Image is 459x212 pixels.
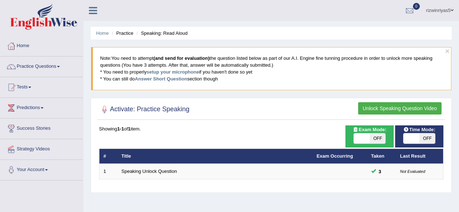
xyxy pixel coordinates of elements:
[147,69,199,75] a: setup your microphone
[413,3,420,10] span: 0
[0,98,83,116] a: Predictions
[370,133,386,144] span: OFF
[100,55,111,61] span: Note:
[135,76,187,82] a: Answer Short Question
[0,160,83,178] a: Your Account
[401,126,438,133] span: Time Mode:
[99,125,443,132] div: Showing of item.
[400,169,425,174] small: Not Evaluated
[376,168,384,175] span: You cannot take this question anymore
[419,133,435,144] span: OFF
[358,102,442,115] button: Unlock Speaking Question Video
[317,153,353,159] a: Exam Occurring
[117,126,124,132] b: 1-1
[135,30,188,37] li: Speaking: Read Aloud
[0,139,83,157] a: Strategy Videos
[91,47,451,90] blockquote: You need to attempt the question listed below as part of our A.I. Engine fine tunning procedure i...
[367,149,396,164] th: Taken
[350,126,389,133] span: Exam Mode:
[345,125,394,147] div: Show exams occurring in exams
[96,30,109,36] a: Home
[99,104,189,115] h2: Activate: Practice Speaking
[99,164,118,179] td: 1
[0,36,83,54] a: Home
[110,30,133,37] li: Practice
[99,149,118,164] th: #
[128,126,131,132] b: 1
[445,47,450,55] button: ×
[396,149,443,164] th: Last Result
[118,149,313,164] th: Title
[0,57,83,75] a: Practice Questions
[0,77,83,95] a: Tests
[122,169,177,174] a: Speaking Unlock Question
[0,119,83,137] a: Success Stories
[153,55,210,61] b: (and send for evaluation)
